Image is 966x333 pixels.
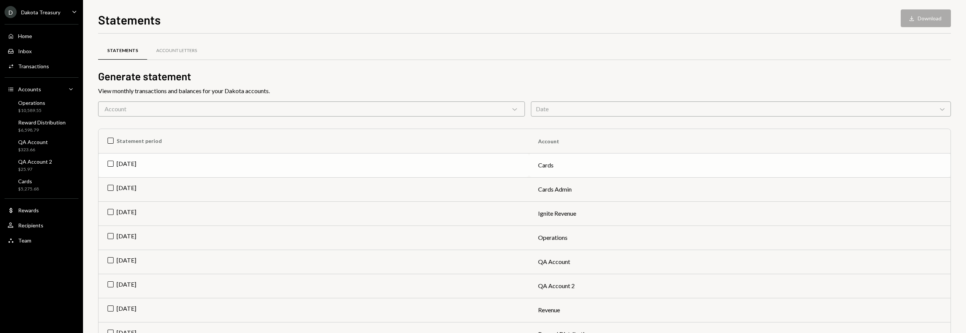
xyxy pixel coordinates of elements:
[98,69,951,84] h2: Generate statement
[18,107,45,114] div: $10,589.55
[18,119,66,126] div: Reward Distribution
[18,158,52,165] div: QA Account 2
[18,237,31,244] div: Team
[529,153,951,177] td: Cards
[5,82,78,96] a: Accounts
[5,176,78,194] a: Cards$5,275.68
[5,117,78,135] a: Reward Distribution$6,598.79
[156,48,197,54] div: Account Letters
[18,100,45,106] div: Operations
[18,207,39,213] div: Rewards
[529,201,951,226] td: Ignite Revenue
[529,298,951,322] td: Revenue
[5,29,78,43] a: Home
[98,12,161,27] h1: Statements
[529,129,951,153] th: Account
[107,48,138,54] div: Statements
[18,63,49,69] div: Transactions
[529,274,951,298] td: QA Account 2
[18,186,39,192] div: $5,275.68
[18,166,52,173] div: $25.97
[529,177,951,201] td: Cards Admin
[5,6,17,18] div: D
[5,59,78,73] a: Transactions
[18,33,32,39] div: Home
[18,86,41,92] div: Accounts
[18,139,48,145] div: QA Account
[529,226,951,250] td: Operations
[98,101,525,117] div: Account
[5,137,78,155] a: QA Account$323.66
[5,218,78,232] a: Recipients
[147,41,206,60] a: Account Letters
[18,48,32,54] div: Inbox
[5,203,78,217] a: Rewards
[18,147,48,153] div: $323.66
[5,156,78,174] a: QA Account 2$25.97
[5,97,78,115] a: Operations$10,589.55
[18,222,43,229] div: Recipients
[529,250,951,274] td: QA Account
[21,9,60,15] div: Dakota Treasury
[98,41,147,60] a: Statements
[531,101,951,117] div: Date
[5,44,78,58] a: Inbox
[5,233,78,247] a: Team
[18,127,66,134] div: $6,598.79
[18,178,39,184] div: Cards
[98,86,951,95] div: View monthly transactions and balances for your Dakota accounts.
